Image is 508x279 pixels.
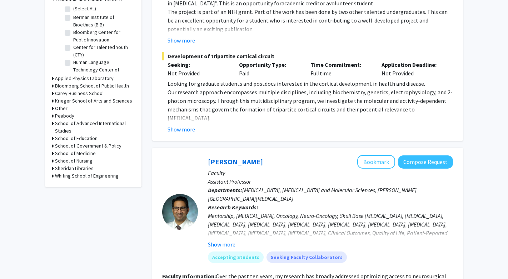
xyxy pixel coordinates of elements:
h3: Bloomberg School of Public Health [55,82,129,90]
h3: Sheridan Libraries [55,165,94,172]
div: Paid [234,60,305,78]
label: Human Language Technology Center of Excellence (HLTCOE) [73,59,133,81]
p: Time Commitment: [310,60,371,69]
h3: School of Government & Policy [55,142,121,150]
span: Development of tripartite cortical circuit [162,52,453,60]
a: [PERSON_NAME] [208,157,263,166]
b: Departments: [208,186,242,194]
p: Assistant Professor [208,177,453,186]
div: Not Provided [376,60,448,78]
h3: Whiting School of Engineering [55,172,119,180]
button: Compose Request to Raj Mukherjee [398,155,453,169]
p: The project is part of an NIH grant. Part of the work has been done by two other talented undergr... [168,8,453,33]
h3: Krieger School of Arts and Sciences [55,97,132,105]
div: Fulltime [305,60,377,78]
div: Not Provided [168,69,228,78]
button: Show more [208,240,235,249]
h3: Carey Business School [55,90,104,97]
h3: School of Nursing [55,157,93,165]
iframe: Chat [5,247,30,274]
mat-chip: Accepting Students [208,251,264,263]
label: Bloomberg Center for Public Innovation [73,29,133,44]
div: Mentorship, [MEDICAL_DATA], Oncology, Neuro-Oncology, Skull Base [MEDICAL_DATA], [MEDICAL_DATA], ... [208,211,453,263]
p: Seeking: [168,60,228,69]
b: Research Keywords: [208,204,258,211]
label: Berman Institute of Bioethics (BIB) [73,14,133,29]
p: Looking for graduate students and postdocs interested in the cortical development in health and d... [168,79,453,88]
label: (Select All) [73,5,96,13]
p: Our research approach encompasses multiple disciplines, including biochemistry, genetics, electro... [168,88,453,122]
p: Faculty [208,169,453,177]
h3: School of Medicine [55,150,96,157]
button: Show more [168,36,195,45]
button: Add Raj Mukherjee to Bookmarks [357,155,395,169]
h3: Peabody [55,112,74,120]
h3: Applied Physics Laboratory [55,75,114,82]
p: Application Deadline: [382,60,442,69]
label: Center for Talented Youth (CTY) [73,44,133,59]
h3: School of Education [55,135,98,142]
p: Opportunity Type: [239,60,300,69]
h3: School of Advanced International Studies [55,120,134,135]
span: [MEDICAL_DATA], [MEDICAL_DATA] and Molecular Sciences, [PERSON_NAME][GEOGRAPHIC_DATA][MEDICAL_DATA] [208,186,417,202]
h3: Other [55,105,68,112]
button: Show more [168,125,195,134]
mat-chip: Seeking Faculty Collaborators [267,251,347,263]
